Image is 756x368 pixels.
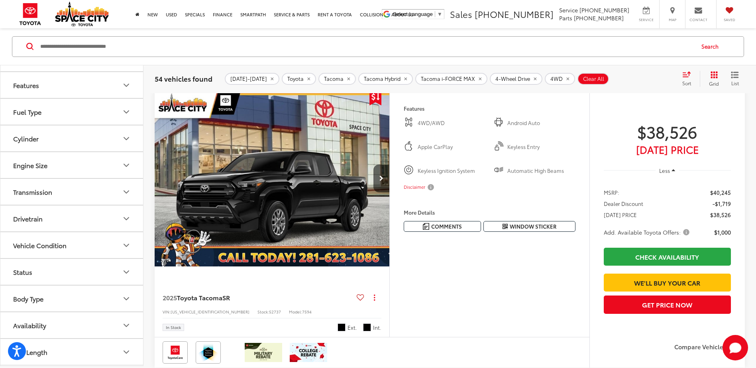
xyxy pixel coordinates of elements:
[39,37,694,56] input: Search by Make, Model, or Keyword
[225,73,279,85] button: remove 2025-2026
[510,223,556,230] span: Window Sticker
[122,214,131,223] div: Drivetrain
[393,11,433,17] span: Select Language
[415,73,487,85] button: remove Tacoma%20i-FORCE%20MAX
[122,294,131,303] div: Body Type
[710,188,731,196] span: $40,245
[358,73,413,85] button: remove Tacoma%20Hybrid
[122,241,131,250] div: Vehicle Condition
[604,248,731,266] a: Check Availability
[694,37,730,57] button: Search
[682,80,691,86] span: Sort
[604,228,692,236] button: Add. Available Toyota Offers:
[257,309,269,315] span: Stock:
[495,76,530,82] span: 4-Wheel Drive
[166,325,181,329] span: In Stock
[507,119,575,127] span: Android Auto
[604,145,731,153] span: [DATE] Price
[373,164,389,192] button: Next image
[418,143,485,151] span: Apple CarPlay
[604,296,731,313] button: Get Price Now
[604,121,731,141] span: $38,526
[404,179,436,196] button: Disclaimer
[369,90,381,106] span: Get Price Drop Alert
[164,343,186,362] img: Toyota Care
[604,211,637,219] span: [DATE] PRICE
[574,14,624,22] span: [PHONE_NUMBER]
[674,343,737,351] label: Compare Vehicle
[709,80,719,87] span: Grid
[604,188,619,196] span: MSRP:
[287,76,304,82] span: Toyota
[404,221,481,232] button: Comments
[0,313,144,339] button: AvailabilityAvailability
[659,167,670,174] span: Less
[0,153,144,178] button: Engine SizeEngine Size
[437,11,442,17] span: ▼
[721,17,738,22] span: Saved
[710,211,731,219] span: $38,526
[0,233,144,258] button: Vehicle ConditionVehicle Condition
[318,73,356,85] button: remove Tacoma
[714,228,731,236] span: $1,000
[13,82,39,89] div: Features
[177,293,222,302] span: Toyota Tacoma
[13,188,52,196] div: Transmission
[13,322,46,329] div: Availability
[583,76,604,82] span: Clear All
[122,321,131,330] div: Availability
[689,17,707,22] span: Contact
[604,200,643,207] span: Dealer Discount
[577,73,609,85] button: Clear All
[0,72,144,98] button: FeaturesFeatures
[678,71,700,87] button: Select sort value
[290,343,327,362] img: /static/brand-toyota/National_Assets/toyota-college-grad.jpeg?height=48
[0,286,144,312] button: Body TypeBody Type
[154,90,390,267] div: 2025 Toyota Tacoma SR 0
[393,11,442,17] a: Select Language​
[197,343,219,362] img: Toyota Safety Sense
[0,259,144,285] button: StatusStatus
[363,323,371,331] span: Black Fabric
[374,294,375,301] span: dropdown dots
[13,348,47,356] div: Bed Length
[418,167,485,175] span: Keyless Ignition System
[637,17,655,22] span: Service
[289,309,302,315] span: Model:
[418,119,485,127] span: 4WD/AWD
[338,323,346,331] span: Black
[404,106,575,111] h4: Features
[559,6,578,14] span: Service
[13,162,47,169] div: Engine Size
[163,293,353,302] a: 2025Toyota TacomaSR
[122,134,131,143] div: Cylinder
[731,80,739,86] span: List
[163,309,171,315] span: VIN:
[550,76,563,82] span: 4WD
[55,2,109,26] img: Space City Toyota
[302,309,312,315] span: 7594
[421,76,475,82] span: Tacoma i-FORCE MAX
[122,80,131,90] div: Features
[364,76,401,82] span: Tacoma Hybrid
[13,108,41,116] div: Fuel Type
[373,324,381,331] span: Int.
[450,8,472,20] span: Sales
[725,71,745,87] button: List View
[367,290,381,304] button: Actions
[604,274,731,292] a: We'll Buy Your Car
[507,143,575,151] span: Keyless Entry
[13,295,43,303] div: Body Type
[664,17,681,22] span: Map
[579,6,629,14] span: [PHONE_NUMBER]
[230,76,267,82] span: [DATE]-[DATE]
[475,8,554,20] span: [PHONE_NUMBER]
[122,267,131,277] div: Status
[222,293,230,302] span: SR
[13,135,39,143] div: Cylinder
[0,179,144,205] button: TransmissionTransmission
[0,126,144,152] button: CylinderCylinder
[431,223,462,230] span: Comments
